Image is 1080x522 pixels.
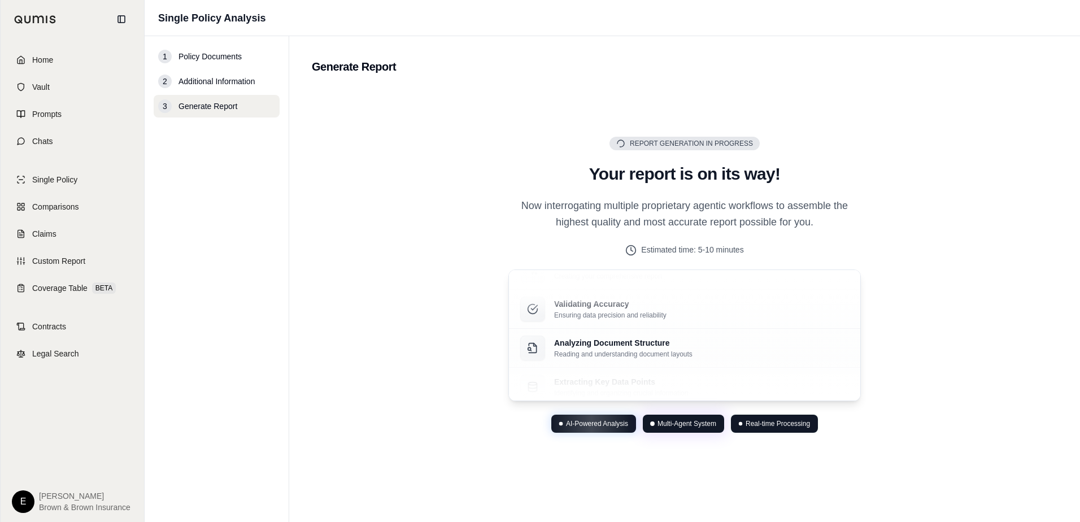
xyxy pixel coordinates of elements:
p: Analyzing Document Structure [554,337,693,349]
span: Chats [32,136,53,147]
div: 1 [158,50,172,63]
a: Legal Search [7,341,137,366]
span: Home [32,54,53,66]
a: Claims [7,221,137,246]
p: Identifying and organizing crucial information [554,389,688,398]
span: Estimated time: 5-10 minutes [641,244,743,256]
span: Custom Report [32,255,85,267]
span: [PERSON_NAME] [39,490,130,502]
span: Coverage Table [32,282,88,294]
span: BETA [92,282,116,294]
a: Coverage TableBETA [7,276,137,301]
a: Custom Report [7,249,137,273]
span: Policy Documents [178,51,242,62]
div: 3 [158,99,172,113]
p: Extracting Key Data Points [554,376,688,388]
h2: Your report is on its way! [508,164,861,184]
a: Prompts [7,102,137,127]
span: Additional Information [178,76,255,87]
span: Generate Report [178,101,237,112]
p: Compiling Insights [554,259,662,271]
span: Contracts [32,321,66,332]
div: 2 [158,75,172,88]
span: Report Generation in Progress [630,139,753,148]
a: Chats [7,129,137,154]
p: Reading and understanding document layouts [554,350,693,359]
img: Qumis Logo [14,15,56,24]
p: Creating your comprehensive report [554,272,662,281]
button: Collapse sidebar [112,10,130,28]
span: Single Policy [32,174,77,185]
a: Home [7,47,137,72]
span: Comparisons [32,201,79,212]
span: Vault [32,81,50,93]
div: E [12,490,34,513]
h1: Single Policy Analysis [158,10,265,26]
p: Ensuring data precision and reliability [554,311,667,320]
span: Multi-Agent System [657,419,716,428]
h2: Generate Report [312,59,1057,75]
a: Contracts [7,314,137,339]
a: Vault [7,75,137,99]
a: Comparisons [7,194,137,219]
span: Real-time Processing [746,419,810,428]
span: Claims [32,228,56,240]
span: Brown & Brown Insurance [39,502,130,513]
span: AI-Powered Analysis [566,419,628,428]
span: Prompts [32,108,62,120]
span: Legal Search [32,348,79,359]
p: Validating Accuracy [554,298,667,310]
p: Now interrogating multiple proprietary agentic workflows to assemble the highest quality and most... [508,198,861,231]
a: Single Policy [7,167,137,192]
